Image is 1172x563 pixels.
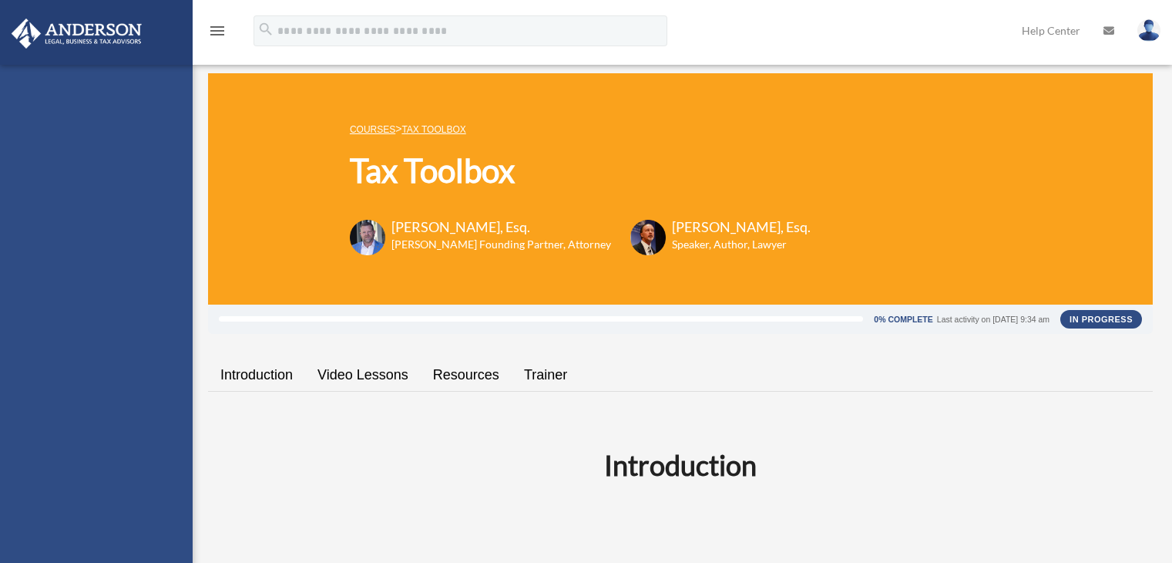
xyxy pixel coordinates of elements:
[937,315,1049,324] div: Last activity on [DATE] 9:34 am
[305,353,421,397] a: Video Lessons
[7,19,146,49] img: Anderson Advisors Platinum Portal
[350,220,385,255] img: Toby-circle-head.png
[672,217,811,237] h3: [PERSON_NAME], Esq.
[208,353,305,397] a: Introduction
[217,446,1143,484] h2: Introduction
[874,315,932,324] div: 0% Complete
[421,353,512,397] a: Resources
[391,217,611,237] h3: [PERSON_NAME], Esq.
[350,124,395,135] a: COURSES
[1137,19,1160,42] img: User Pic
[350,148,811,194] h1: Tax Toolbox
[208,22,227,40] i: menu
[208,27,227,40] a: menu
[1060,310,1142,329] div: In Progress
[672,237,791,252] h6: Speaker, Author, Lawyer
[401,124,465,135] a: Tax Toolbox
[512,353,579,397] a: Trainer
[257,21,274,38] i: search
[630,220,666,255] img: Scott-Estill-Headshot.png
[391,237,611,252] h6: [PERSON_NAME] Founding Partner, Attorney
[350,120,811,139] p: >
